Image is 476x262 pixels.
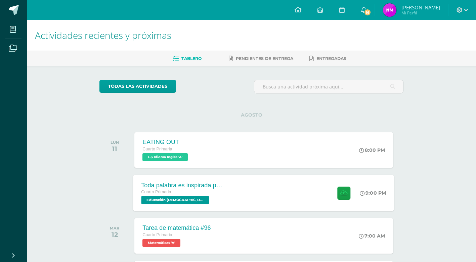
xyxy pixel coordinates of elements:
div: MAR [110,226,119,231]
span: Cuarto Primaria [142,233,172,237]
a: Entregadas [309,53,346,64]
span: Cuarto Primaria [141,190,171,194]
span: Educación Cristiana 'A' [141,196,209,204]
span: Entregadas [316,56,346,61]
span: Cuarto Primaria [142,147,172,151]
div: 9:00 PM [360,190,386,196]
div: 11 [111,145,119,153]
div: 12 [110,231,119,239]
div: LUN [111,140,119,145]
span: Mi Perfil [401,10,440,16]
div: Toda palabra es inspirada por [DEMOGRAPHIC_DATA] [141,182,223,189]
a: todas las Actividades [99,80,176,93]
span: 16 [364,9,371,16]
span: Actividades recientes y próximas [35,29,171,42]
a: Tablero [173,53,202,64]
a: Pendientes de entrega [229,53,293,64]
span: Matemáticas 'A' [142,239,180,247]
div: EATING OUT [142,139,189,146]
div: Tarea de matemática #96 [142,224,211,232]
span: [PERSON_NAME] [401,4,440,11]
span: L.3 Idioma Inglés 'A' [142,153,188,161]
span: AGOSTO [230,112,273,118]
div: 8:00 PM [359,147,385,153]
img: 4d757bb7c32cc36617525ab15d3a5207.png [383,3,396,17]
span: Pendientes de entrega [236,56,293,61]
span: Tablero [181,56,202,61]
input: Busca una actividad próxima aquí... [254,80,403,93]
div: 7:00 AM [359,233,385,239]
